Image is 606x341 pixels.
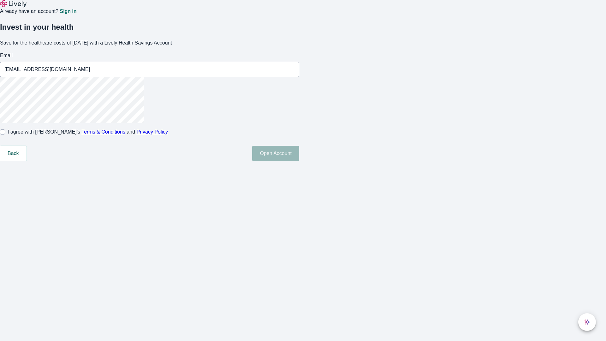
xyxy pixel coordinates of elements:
[578,313,596,331] button: chat
[81,129,125,135] a: Terms & Conditions
[584,319,590,325] svg: Lively AI Assistant
[8,128,168,136] span: I agree with [PERSON_NAME]’s and
[137,129,168,135] a: Privacy Policy
[60,9,76,14] a: Sign in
